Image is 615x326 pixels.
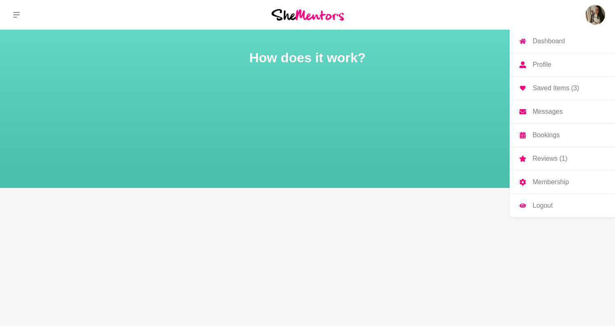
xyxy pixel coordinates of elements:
img: Christine Pietersz [585,5,605,25]
p: Dashboard [533,38,565,45]
h1: How does it work? [10,49,605,66]
a: Profile [510,53,615,76]
img: She Mentors Logo [271,9,344,20]
a: Messages [510,100,615,123]
a: Saved Items (3) [510,77,615,100]
p: Profile [533,61,551,68]
p: Logout [533,202,553,209]
a: Reviews (1) [510,147,615,170]
p: Messages [533,108,563,115]
a: Bookings [510,124,615,147]
a: Dashboard [510,30,615,53]
p: Reviews (1) [533,155,567,162]
p: Saved Items (3) [533,85,579,91]
p: Bookings [533,132,560,138]
p: Membership [533,179,569,185]
a: Christine PieterszDashboardProfileSaved Items (3)MessagesBookingsReviews (1)MembershipLogout [585,5,605,25]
